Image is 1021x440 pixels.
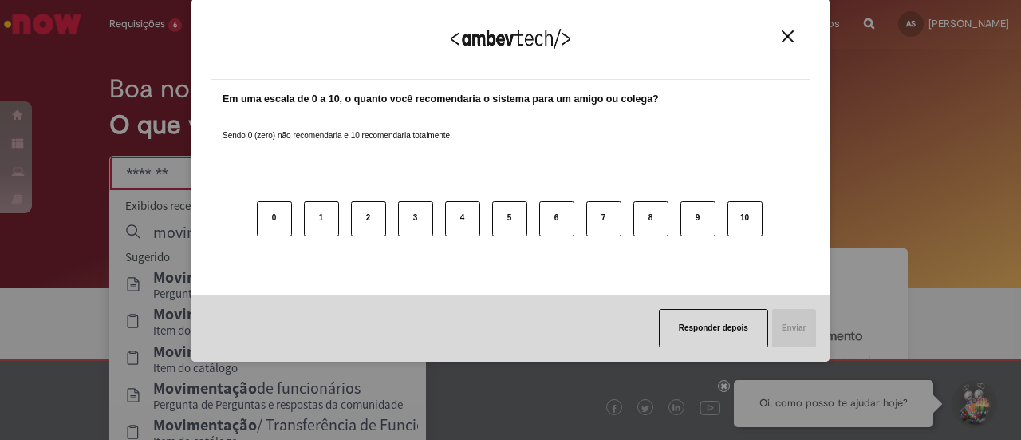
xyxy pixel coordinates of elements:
[492,201,527,236] button: 5
[727,201,763,236] button: 10
[223,92,659,107] label: Em uma escala de 0 a 10, o quanto você recomendaria o sistema para um amigo ou colega?
[633,201,668,236] button: 8
[257,201,292,236] button: 0
[782,30,794,42] img: Close
[223,111,452,141] label: Sendo 0 (zero) não recomendaria e 10 recomendaria totalmente.
[659,309,768,347] button: Responder depois
[680,201,715,236] button: 9
[539,201,574,236] button: 6
[398,201,433,236] button: 3
[445,201,480,236] button: 4
[777,30,798,43] button: Close
[304,201,339,236] button: 1
[351,201,386,236] button: 2
[586,201,621,236] button: 7
[451,29,570,49] img: Logo Ambevtech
